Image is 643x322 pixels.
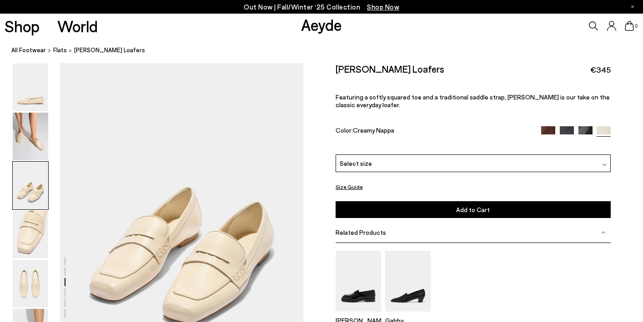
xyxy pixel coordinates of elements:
[367,3,399,11] span: Navigate to /collections/new-in
[13,64,48,111] img: Lana Moccasin Loafers - Image 1
[336,93,611,109] p: Featuring a softly squared toe and a traditional saddle strap, [PERSON_NAME] is our take on the c...
[57,18,98,34] a: World
[336,201,611,218] button: Add to Cart
[13,113,48,160] img: Lana Moccasin Loafers - Image 2
[353,126,394,134] span: Creamy Nappa
[336,126,532,137] div: Color:
[13,260,48,307] img: Lana Moccasin Loafers - Image 5
[74,45,145,55] span: [PERSON_NAME] Loafers
[601,230,606,235] img: svg%3E
[456,206,490,213] span: Add to Cart
[336,251,381,311] img: Leon Loafers
[336,228,386,236] span: Related Products
[336,63,444,74] h2: [PERSON_NAME] Loafers
[11,38,643,63] nav: breadcrumb
[11,45,46,55] a: All Footwear
[5,18,40,34] a: Shop
[340,159,372,168] span: Select size
[244,1,399,13] p: Out Now | Fall/Winter ‘25 Collection
[13,162,48,209] img: Lana Moccasin Loafers - Image 3
[13,211,48,258] img: Lana Moccasin Loafers - Image 4
[336,181,363,193] button: Size Guide
[53,46,67,54] span: flats
[385,251,431,311] img: Gabby Almond-Toe Loafers
[590,64,611,75] span: €345
[53,45,67,55] a: flats
[602,163,607,167] img: svg%3E
[634,24,638,29] span: 0
[301,15,342,34] a: Aeyde
[625,21,634,31] a: 0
